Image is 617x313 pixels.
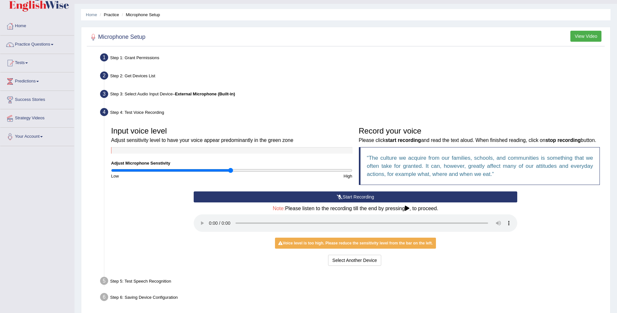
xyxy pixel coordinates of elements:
h3: Record your voice [359,127,600,144]
span: – [173,92,235,96]
small: Please click and read the text aloud. When finished reading, click on button. [359,137,596,143]
button: View Video [570,31,601,42]
a: Home [86,12,97,17]
li: Practice [98,12,119,18]
div: Step 3: Select Audio Input Device [97,88,607,102]
a: Tests [0,54,74,70]
a: Predictions [0,72,74,89]
h3: Input voice level [111,127,352,144]
button: Start Recording [194,191,517,202]
h2: Microphone Setup [88,32,145,42]
li: Microphone Setup [120,12,160,18]
div: Step 2: Get Devices List [97,70,607,84]
div: High [232,173,355,179]
div: Voice level is too high. Please reduce the sensitivity level from the bar on the left. [275,238,436,249]
div: Step 5: Test Speech Recognition [97,275,607,289]
div: Low [108,173,232,179]
span: Note: [273,206,285,211]
button: Select Another Device [328,255,381,266]
div: Step 4: Test Voice Recording [97,106,607,120]
label: Adjust Microphone Senstivity [111,160,170,166]
div: Step 1: Grant Permissions [97,51,607,66]
q: The culture we acquire from our families, schools, and communities is something that we often tak... [367,155,593,177]
a: Success Stories [0,91,74,107]
small: Adjust sensitivity level to have your voice appear predominantly in the green zone [111,137,293,143]
a: Home [0,17,74,33]
b: stop recording [545,137,581,143]
a: Practice Questions [0,36,74,52]
h4: Please listen to the recording till the end by pressing , to proceed. [194,206,517,211]
div: Step 6: Saving Device Configuration [97,291,607,305]
b: start recording [385,137,421,143]
b: External Microphone (Built-in) [175,92,235,96]
a: Your Account [0,128,74,144]
a: Strategy Videos [0,109,74,125]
